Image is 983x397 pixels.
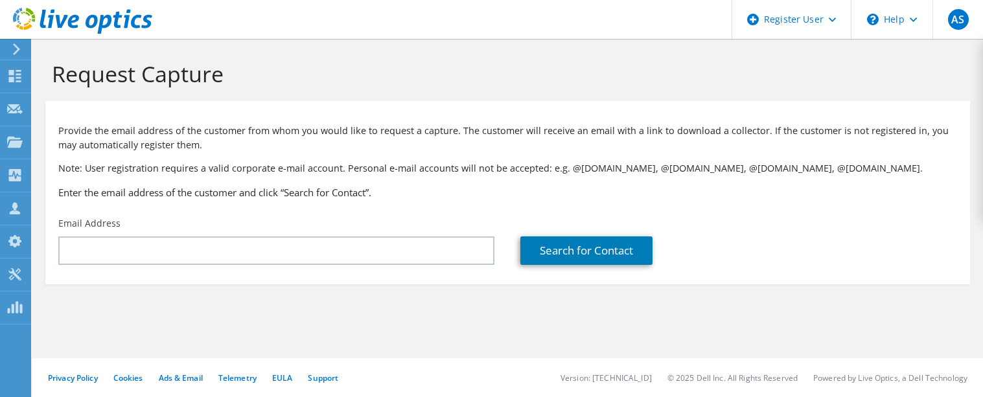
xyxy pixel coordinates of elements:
[867,14,879,25] svg: \n
[948,9,969,30] span: AS
[561,372,652,383] li: Version: [TECHNICAL_ID]
[58,124,957,152] p: Provide the email address of the customer from whom you would like to request a capture. The cust...
[58,161,957,176] p: Note: User registration requires a valid corporate e-mail account. Personal e-mail accounts will ...
[48,372,98,383] a: Privacy Policy
[159,372,203,383] a: Ads & Email
[58,185,957,199] h3: Enter the email address of the customer and click “Search for Contact”.
[520,236,653,265] a: Search for Contact
[308,372,338,383] a: Support
[113,372,143,383] a: Cookies
[813,372,967,383] li: Powered by Live Optics, a Dell Technology
[52,60,957,87] h1: Request Capture
[272,372,292,383] a: EULA
[58,217,121,230] label: Email Address
[218,372,257,383] a: Telemetry
[667,372,798,383] li: © 2025 Dell Inc. All Rights Reserved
